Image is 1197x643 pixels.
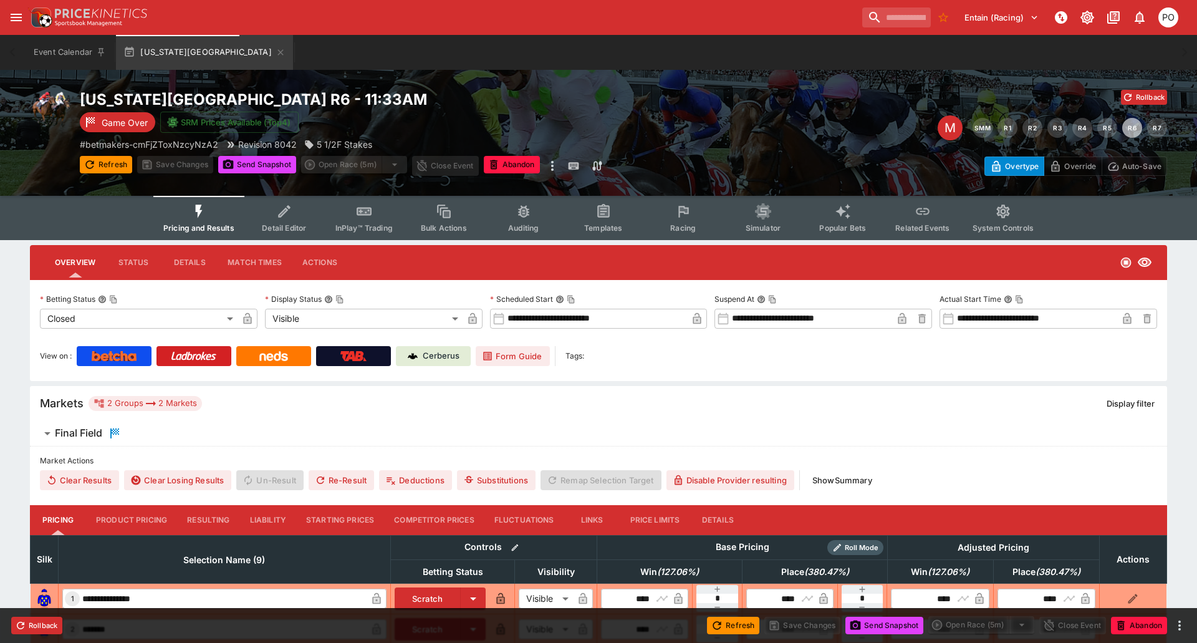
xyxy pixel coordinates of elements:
span: Win(127.06%) [627,564,713,579]
button: R5 [1097,118,1117,138]
button: Starting Prices [296,505,384,535]
th: Adjusted Pricing [887,535,1099,559]
button: Notifications [1128,6,1151,29]
em: ( 380.47 %) [804,564,849,579]
span: Popular Bets [819,223,866,233]
p: Overtype [1005,160,1039,173]
button: Overview [45,248,105,278]
button: Overtype [984,157,1044,176]
span: Related Events [895,223,949,233]
a: Cerberus [396,346,471,366]
button: SMM [973,118,993,138]
button: Product Pricing [86,505,177,535]
div: Base Pricing [711,539,774,555]
button: Refresh [707,617,759,634]
button: Copy To Clipboard [768,295,777,304]
div: Show/hide Price Roll mode configuration. [827,540,883,555]
th: Actions [1099,535,1166,583]
em: ( 127.06 %) [928,564,969,579]
button: Actions [292,248,348,278]
img: Cerberus [408,351,418,361]
img: Ladbrokes [171,351,216,361]
button: Match Times [218,248,292,278]
p: Revision 8042 [238,138,297,151]
span: Templates [584,223,622,233]
button: Details [161,248,218,278]
img: Sportsbook Management [55,21,122,26]
button: Competitor Prices [384,505,484,535]
button: more [1172,618,1187,633]
span: Place(380.47%) [767,564,863,579]
span: Selection Name (9) [170,553,279,568]
button: Actual Start TimeCopy To Clipboard [1004,295,1012,304]
span: Mark an event as closed and abandoned. [1111,618,1167,631]
img: TabNZ [340,351,367,361]
button: Philip OConnor [1155,4,1182,31]
button: NOT Connected to PK [1050,6,1072,29]
span: Visibility [524,564,589,579]
button: Bulk edit [507,539,523,556]
button: R4 [1072,118,1092,138]
div: Closed [40,309,238,329]
p: Scheduled Start [490,294,553,304]
p: Betting Status [40,294,95,304]
button: R6 [1122,118,1142,138]
span: Roll Mode [840,543,883,553]
img: horse_racing.png [30,90,70,130]
button: Liability [240,505,296,535]
p: Override [1064,160,1096,173]
button: Substitutions [457,470,536,490]
div: split button [301,156,407,173]
button: Status [105,248,161,278]
div: 5 1/2F Stakes [304,138,372,151]
button: Scratch [395,587,461,610]
button: Refresh [80,156,132,173]
button: Fluctuations [484,505,564,535]
button: Copy To Clipboard [567,295,575,304]
img: Neds [259,351,287,361]
button: Copy To Clipboard [109,295,118,304]
button: Price Limits [620,505,690,535]
h6: Final Field [55,427,102,440]
span: Un-Result [236,470,303,490]
span: Pricing and Results [163,223,234,233]
button: SRM Prices Available (Top4) [160,112,299,133]
button: Links [564,505,620,535]
button: Toggle light/dark mode [1076,6,1098,29]
button: open drawer [5,6,27,29]
span: Win(127.06%) [897,564,983,579]
em: ( 127.06 %) [657,564,699,579]
button: Clear Results [40,470,119,490]
button: Send Snapshot [845,617,923,634]
svg: Visible [1137,255,1152,270]
p: Actual Start Time [940,294,1001,304]
span: 1 [69,594,77,603]
img: Betcha [92,351,137,361]
span: Betting Status [409,564,497,579]
button: Send Snapshot [218,156,296,173]
button: R2 [1022,118,1042,138]
label: Market Actions [40,452,1157,470]
img: PriceKinetics [55,9,147,18]
a: Form Guide [476,346,550,366]
button: Clear Losing Results [124,470,231,490]
button: Resulting [177,505,239,535]
button: Suspend AtCopy To Clipboard [757,295,766,304]
button: Re-Result [309,470,374,490]
h2: Copy To Clipboard [80,90,623,109]
button: R7 [1147,118,1167,138]
div: Edit Meeting [938,115,963,140]
span: Racing [670,223,696,233]
em: ( 380.47 %) [1036,564,1080,579]
span: Simulator [746,223,781,233]
span: Bulk Actions [421,223,467,233]
button: R3 [1047,118,1067,138]
span: Place(380.47%) [999,564,1094,579]
button: R1 [997,118,1017,138]
label: View on : [40,346,72,366]
button: [US_STATE][GEOGRAPHIC_DATA] [116,35,293,70]
button: Deductions [379,470,452,490]
div: Visible [265,309,463,329]
img: runner 1 [34,589,54,609]
button: Rollback [1121,90,1167,105]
